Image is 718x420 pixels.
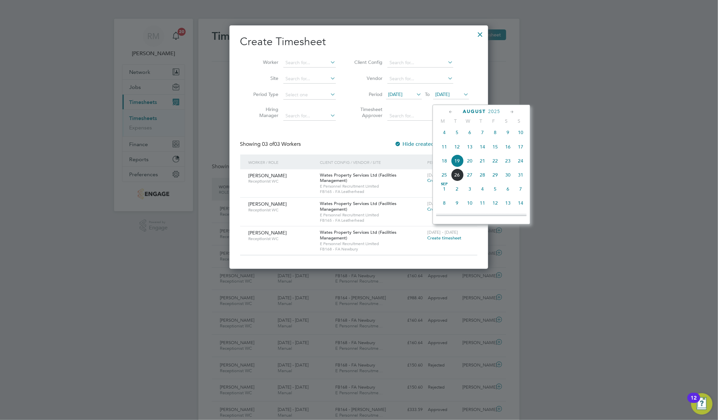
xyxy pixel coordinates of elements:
[320,212,424,218] span: E Personnel Recruitment Limited
[436,118,449,124] span: M
[240,141,302,148] div: Showing
[249,173,287,179] span: [PERSON_NAME]
[489,140,502,153] span: 15
[320,229,397,241] span: Wates Property Services Ltd (Facilities Management)
[438,154,451,167] span: 18
[262,141,274,147] span: 03 of
[387,111,453,121] input: Search for...
[463,154,476,167] span: 20
[353,59,383,65] label: Client Config
[451,140,463,153] span: 12
[249,91,279,97] label: Period Type
[451,197,463,209] span: 9
[283,111,336,121] input: Search for...
[428,235,462,241] span: Create timesheet
[451,154,463,167] span: 19
[451,183,463,195] span: 2
[514,183,527,195] span: 7
[320,184,424,189] span: E Personnel Recruitment Limited
[240,35,477,49] h2: Create Timesheet
[502,126,514,139] span: 9
[320,246,424,252] span: FB168 - FA Newbury
[438,169,451,181] span: 25
[438,126,451,139] span: 4
[249,59,279,65] label: Worker
[262,141,301,147] span: 03 Workers
[436,91,450,97] span: [DATE]
[387,58,453,68] input: Search for...
[489,126,502,139] span: 8
[249,201,287,207] span: [PERSON_NAME]
[691,393,713,415] button: Open Resource Center, 12 new notifications
[388,91,403,97] span: [DATE]
[283,90,336,100] input: Select one
[476,154,489,167] span: 21
[428,201,458,206] span: [DATE] - [DATE]
[353,106,383,118] label: Timesheet Approver
[428,172,458,178] span: [DATE] - [DATE]
[449,118,462,124] span: T
[489,197,502,209] span: 12
[514,140,527,153] span: 17
[283,74,336,84] input: Search for...
[502,183,514,195] span: 6
[320,189,424,194] span: FB165 - FA Leatherhead
[476,169,489,181] span: 28
[489,154,502,167] span: 22
[514,154,527,167] span: 24
[320,218,424,223] span: FB165 - FA Leatherhead
[502,211,514,224] span: 20
[502,169,514,181] span: 30
[691,398,697,407] div: 12
[353,75,383,81] label: Vendor
[514,126,527,139] span: 10
[438,183,451,186] span: Sep
[387,74,453,84] input: Search for...
[514,211,527,224] span: 21
[476,140,489,153] span: 14
[438,197,451,209] span: 8
[283,58,336,68] input: Search for...
[502,154,514,167] span: 23
[426,154,471,170] div: Period
[476,197,489,209] span: 11
[428,178,462,183] span: Create timesheet
[438,140,451,153] span: 11
[320,241,424,246] span: E Personnel Recruitment Limited
[463,211,476,224] span: 17
[489,211,502,224] span: 19
[463,109,486,114] span: August
[319,154,426,170] div: Client Config / Vendor / Site
[249,207,315,213] span: Receptionist WC
[438,211,451,224] span: 15
[451,169,463,181] span: 26
[514,169,527,181] span: 31
[320,172,397,184] span: Wates Property Services Ltd (Facilities Management)
[463,183,476,195] span: 3
[513,118,525,124] span: S
[249,179,315,184] span: Receptionist WC
[488,109,500,114] span: 2025
[476,211,489,224] span: 18
[463,169,476,181] span: 27
[502,197,514,209] span: 13
[502,140,514,153] span: 16
[320,201,397,212] span: Wates Property Services Ltd (Facilities Management)
[451,126,463,139] span: 5
[423,90,432,99] span: To
[476,183,489,195] span: 4
[249,106,279,118] label: Hiring Manager
[463,126,476,139] span: 6
[487,118,500,124] span: F
[474,118,487,124] span: T
[249,75,279,81] label: Site
[249,236,315,241] span: Receptionist WC
[489,169,502,181] span: 29
[462,118,474,124] span: W
[463,197,476,209] span: 10
[353,91,383,97] label: Period
[428,229,458,235] span: [DATE] - [DATE]
[395,141,463,147] label: Hide created timesheets
[247,154,319,170] div: Worker / Role
[476,126,489,139] span: 7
